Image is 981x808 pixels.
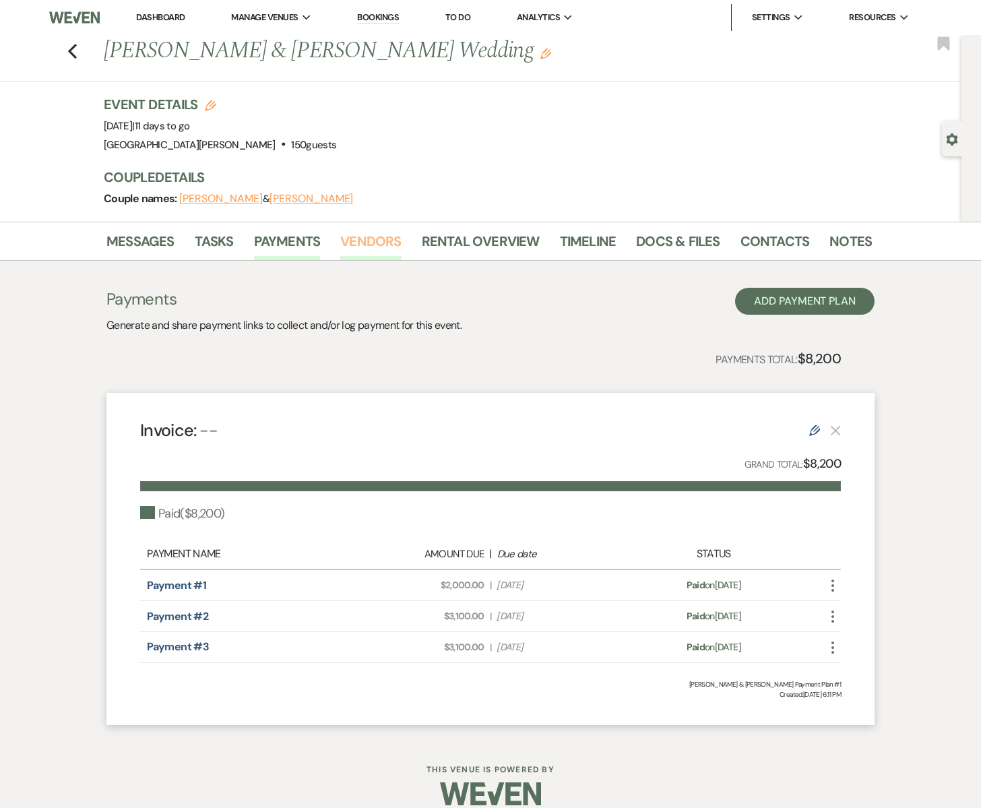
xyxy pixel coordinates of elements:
[140,505,224,523] div: Paid ( $8,200 )
[106,288,462,311] h3: Payments
[687,610,705,622] span: Paid
[497,547,621,562] div: Due date
[628,578,800,592] div: on [DATE]
[179,192,353,206] span: &
[147,640,209,654] a: Payment #3
[628,609,800,623] div: on [DATE]
[135,119,190,133] span: 11 days to go
[687,579,705,591] span: Paid
[490,609,491,623] span: |
[628,640,800,654] div: on [DATE]
[49,3,100,32] img: Weven Logo
[357,11,399,24] a: Bookings
[687,641,705,653] span: Paid
[106,317,462,334] p: Generate and share payment links to collect and/or log payment for this event.
[106,230,175,260] a: Messages
[752,11,790,24] span: Settings
[140,689,841,700] span: Created: [DATE] 6:11 PM
[830,425,841,436] button: This payment plan cannot be deleted because it contains links that have been paid through Weven’s...
[195,230,234,260] a: Tasks
[179,193,263,204] button: [PERSON_NAME]
[199,419,218,441] span: --
[147,609,208,623] a: Payment #2
[422,230,540,260] a: Rental Overview
[716,348,841,369] p: Payments Total:
[291,138,336,152] span: 150 guests
[849,11,895,24] span: Resources
[140,679,841,689] div: [PERSON_NAME] & [PERSON_NAME] Payment Plan #1
[360,640,484,654] span: $3,100.00
[803,456,841,472] strong: $8,200
[540,47,551,59] button: Edit
[829,230,872,260] a: Notes
[497,609,621,623] span: [DATE]
[490,578,491,592] span: |
[104,35,707,67] h1: [PERSON_NAME] & [PERSON_NAME] Wedding
[353,546,628,562] div: |
[104,168,858,187] h3: Couple Details
[360,609,484,623] span: $3,100.00
[798,350,841,367] strong: $8,200
[104,191,179,206] span: Couple names:
[360,547,484,562] div: Amount Due
[360,578,484,592] span: $2,000.00
[104,95,336,114] h3: Event Details
[147,578,206,592] a: Payment #1
[104,138,276,152] span: [GEOGRAPHIC_DATA][PERSON_NAME]
[560,230,616,260] a: Timeline
[136,11,185,23] a: Dashboard
[445,11,470,23] a: To Do
[946,132,958,145] button: Open lead details
[132,119,189,133] span: |
[270,193,353,204] button: [PERSON_NAME]
[740,230,810,260] a: Contacts
[147,546,353,562] div: Payment Name
[497,640,621,654] span: [DATE]
[745,454,842,474] p: Grand Total:
[490,640,491,654] span: |
[231,11,298,24] span: Manage Venues
[735,288,875,315] button: Add Payment Plan
[104,119,189,133] span: [DATE]
[628,546,800,562] div: Status
[254,230,321,260] a: Payments
[340,230,401,260] a: Vendors
[140,418,218,442] h4: Invoice:
[497,578,621,592] span: [DATE]
[517,11,560,24] span: Analytics
[636,230,720,260] a: Docs & Files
